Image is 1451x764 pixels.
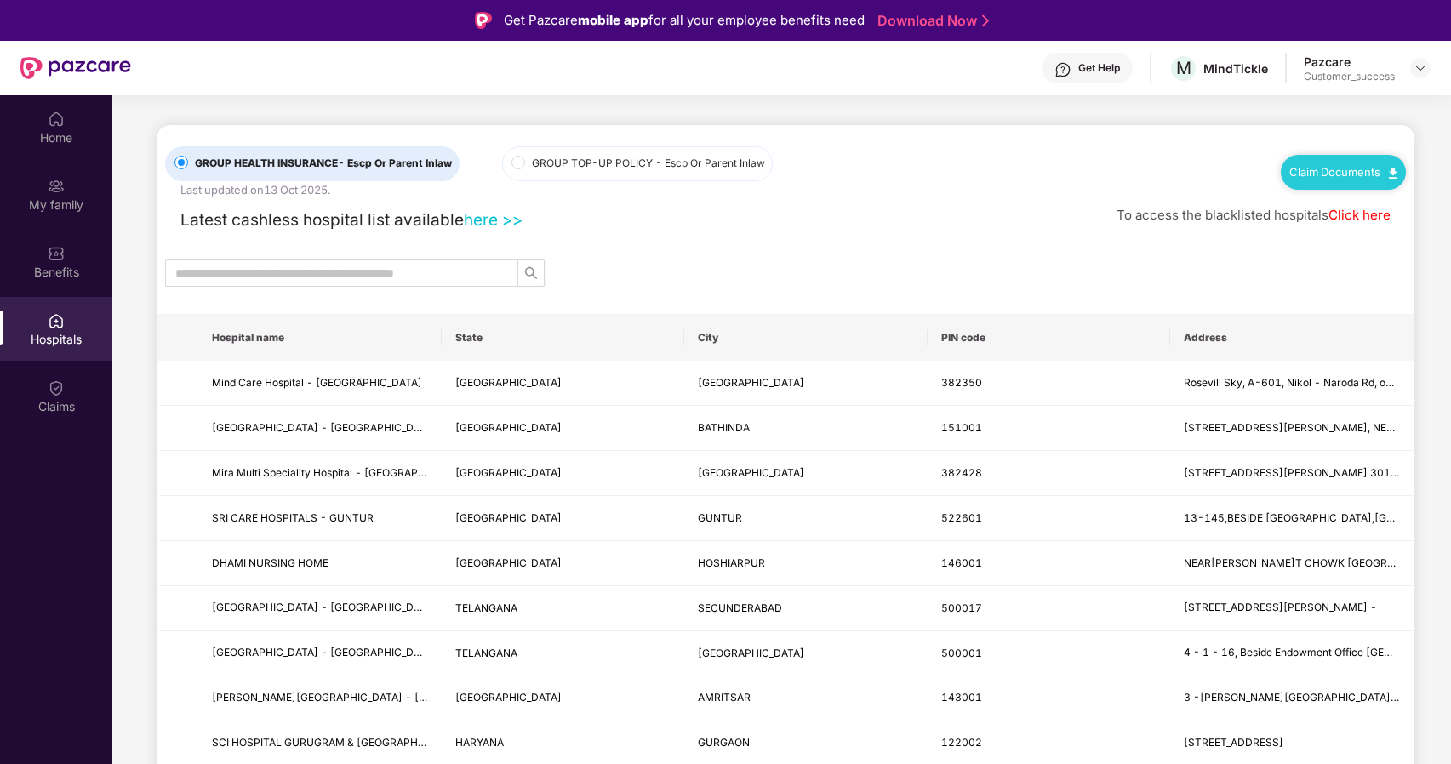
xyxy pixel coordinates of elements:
img: svg+xml;base64,PHN2ZyBpZD0iSG9zcGl0YWxzIiB4bWxucz0iaHR0cDovL3d3dy53My5vcmcvMjAwMC9zdmciIHdpZHRoPS... [48,312,65,329]
span: - Escp Or Parent Inlaw [655,157,765,169]
td: MEENA HOSPITAL - Secunderabad [198,586,442,631]
span: - Escp Or Parent Inlaw [338,157,452,169]
span: HARYANA [455,736,504,749]
img: svg+xml;base64,PHN2ZyBpZD0iSGVscC0zMngzMiIgeG1sbnM9Imh0dHA6Ly93d3cudzMub3JnLzIwMDAvc3ZnIiB3aWR0aD... [1054,61,1071,78]
th: Hospital name [198,315,442,361]
td: GUJARAT [442,361,685,406]
td: GUJARAT [442,451,685,496]
span: [GEOGRAPHIC_DATA] [455,421,562,434]
button: search [517,259,545,287]
div: Customer_success [1304,70,1395,83]
a: here >> [464,209,523,230]
span: Address [1184,331,1400,345]
a: Click here [1328,207,1391,223]
div: Last updated on 13 Oct 2025 . [180,181,330,198]
span: [GEOGRAPHIC_DATA] [698,376,804,389]
td: PUNJAB [442,676,685,721]
div: MindTickle [1203,60,1268,77]
span: Latest cashless hospital list available [180,209,464,230]
img: New Pazcare Logo [20,57,131,79]
span: 522601 [941,511,982,524]
td: ADITYA HOSPITAL - Hyderabad [198,631,442,676]
span: [GEOGRAPHIC_DATA] [455,556,562,569]
a: Download Now [877,12,984,30]
td: BATHINDA [684,406,928,451]
div: Get Help [1078,61,1120,75]
td: NAYYAR HEART INSTITUTE AND SUPERSPECIALITY HOSPITAL - Amritsar [198,676,442,721]
img: Stroke [982,12,989,30]
span: [GEOGRAPHIC_DATA] [455,511,562,524]
span: GROUP HEALTH INSURANCE [188,156,459,172]
span: DHAMI NURSING HOME [212,556,328,569]
span: search [518,266,544,280]
span: 382350 [941,376,982,389]
span: [GEOGRAPHIC_DATA] - [GEOGRAPHIC_DATA] [212,602,437,614]
span: SRI CARE HOSPITALS - GUNTUR [212,511,374,524]
td: AHMEDABAD [684,361,928,406]
span: Mind Care Hospital - [GEOGRAPHIC_DATA] [212,376,422,389]
td: HYDERABAD [684,631,928,676]
td: TELANGANA [442,586,685,631]
td: 3 - Dasondha Singh Road, Lawrence Road Extension [1170,676,1414,721]
span: [PERSON_NAME][GEOGRAPHIC_DATA] - [GEOGRAPHIC_DATA] [212,691,521,704]
strong: mobile app [578,12,648,28]
td: TELANGANA [442,631,685,676]
td: HOSHIARPUR [684,541,928,586]
span: Mira Multi Speciality Hospital - [GEOGRAPHIC_DATA] [212,466,471,479]
td: NEAR PARBHAT CHOWK MILAP NAGAR [1170,541,1414,586]
span: 382428 [941,466,982,479]
span: 146001 [941,556,982,569]
td: Mira Multi Speciality Hospital - Ahmedabad [198,451,442,496]
td: 4 - 1 - 16, Beside Endowment Office Tilak Road, Abids [1170,631,1414,676]
span: 143001 [941,691,982,704]
td: DHAMI NURSING HOME [198,541,442,586]
td: AHMEDABAD [684,451,928,496]
th: PIN code [928,315,1171,361]
span: 122002 [941,736,982,749]
img: svg+xml;base64,PHN2ZyBpZD0iRHJvcGRvd24tMzJ4MzIiIHhtbG5zPSJodHRwOi8vd3d3LnczLm9yZy8yMDAwL3N2ZyIgd2... [1414,61,1427,75]
td: SECUNDERABAD [684,586,928,631]
td: 10-5-682/2, Sai Ranga Towers, Tukaram Gate, Lallaguda - [1170,586,1414,631]
img: svg+xml;base64,PHN2ZyB4bWxucz0iaHR0cDovL3d3dy53My5vcmcvMjAwMC9zdmciIHdpZHRoPSIxMC40IiBoZWlnaHQ9Ij... [1389,168,1397,179]
img: svg+xml;base64,PHN2ZyBpZD0iSG9tZSIgeG1sbnM9Imh0dHA6Ly93d3cudzMub3JnLzIwMDAvc3ZnIiB3aWR0aD0iMjAiIG... [48,111,65,128]
span: [GEOGRAPHIC_DATA] - [GEOGRAPHIC_DATA] [212,647,437,659]
td: PUNJAB [442,541,685,586]
span: To access the blacklisted hospitals [1117,207,1328,223]
span: [GEOGRAPHIC_DATA] [455,691,562,704]
td: AMRITSAR [684,676,928,721]
span: HOSHIARPUR [698,556,765,569]
a: Claim Documents [1289,165,1397,179]
span: Hospital name [212,331,428,345]
span: GROUP TOP-UP POLICY [525,156,772,172]
td: 40FT, NAMDEV ROAD, NEAR GURDWARA SAHIB [1170,406,1414,451]
td: 13-145,BESIDE GRAND NAVAYUGA HOTEL,JUPALLI ,CENTRE,VINUKONDA ROAD,NARASARAOPET, [1170,496,1414,541]
td: Rosevill Sky, A-601, Nikol - Naroda Rd, opp. Pushkar Icon, New Naroda, Nava Naroda [1170,361,1414,406]
span: [GEOGRAPHIC_DATA] [455,376,562,389]
th: State [442,315,685,361]
img: svg+xml;base64,PHN2ZyBpZD0iQ2xhaW0iIHhtbG5zPSJodHRwOi8vd3d3LnczLm9yZy8yMDAwL3N2ZyIgd2lkdGg9IjIwIi... [48,379,65,396]
div: Get Pazcare for all your employee benefits need [504,10,865,31]
span: [STREET_ADDRESS] [1184,736,1283,749]
span: M [1176,58,1191,78]
span: TELANGANA [455,647,517,659]
span: [GEOGRAPHIC_DATA] [455,466,562,479]
span: [GEOGRAPHIC_DATA] [698,466,804,479]
span: 151001 [941,421,982,434]
img: svg+xml;base64,PHN2ZyBpZD0iQmVuZWZpdHMiIHhtbG5zPSJodHRwOi8vd3d3LnczLm9yZy8yMDAwL3N2ZyIgd2lkdGg9Ij... [48,245,65,262]
td: ANDHRA PRADESH [442,496,685,541]
span: GUNTUR [698,511,742,524]
td: PUNJAB [442,406,685,451]
span: TELANGANA [455,602,517,614]
img: Logo [475,12,492,29]
span: BATHINDA [698,421,750,434]
span: 500001 [941,647,982,659]
td: Mind Care Hospital - ahmedabad [198,361,442,406]
span: [GEOGRAPHIC_DATA] [698,647,804,659]
div: Pazcare [1304,54,1395,70]
td: SRI CARE HOSPITALS - GUNTUR [198,496,442,541]
span: AMRITSAR [698,691,751,704]
span: [STREET_ADDRESS][PERSON_NAME] - [1184,602,1377,614]
span: SECUNDERABAD [698,602,782,614]
td: GUNTUR [684,496,928,541]
td: R G HOSPITAL - BATHINDA [198,406,442,451]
